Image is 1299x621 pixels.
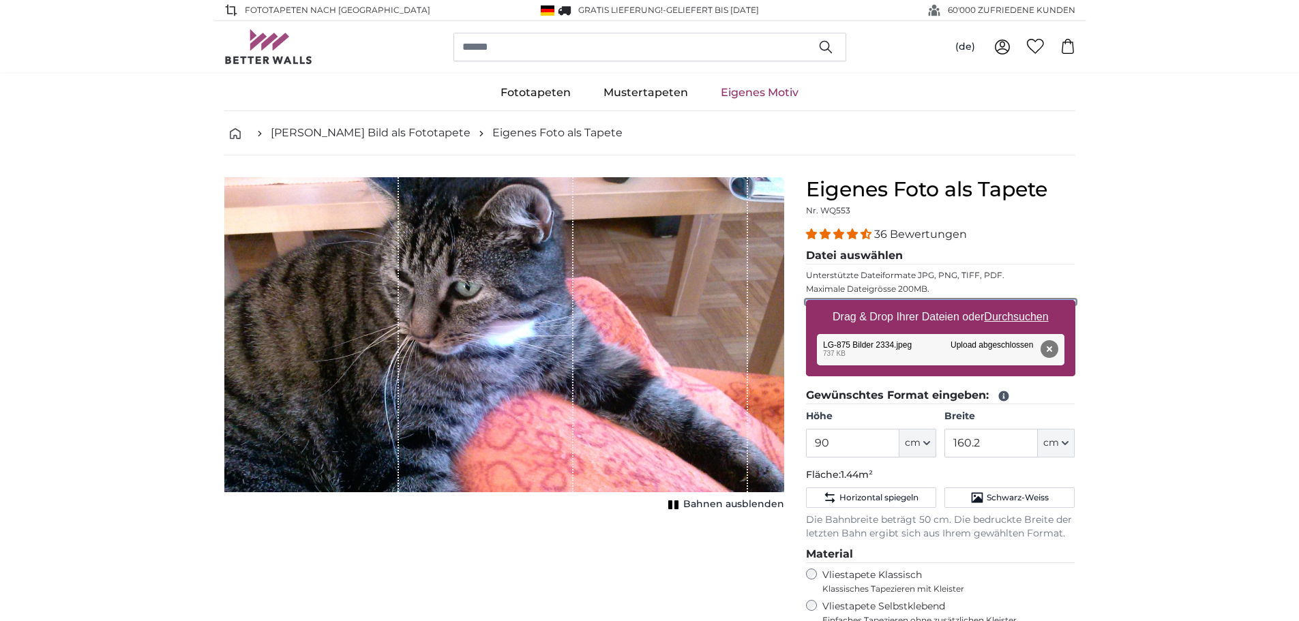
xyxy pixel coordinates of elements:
p: Fläche: [806,468,1075,482]
u: Durchsuchen [984,311,1048,322]
p: Die Bahnbreite beträgt 50 cm. Die bedruckte Breite der letzten Bahn ergibt sich aus Ihrem gewählt... [806,513,1075,541]
button: Bahnen ausblenden [664,495,784,514]
p: Unterstützte Dateiformate JPG, PNG, TIFF, PDF. [806,270,1075,281]
button: cm [899,429,936,457]
span: 36 Bewertungen [874,228,967,241]
span: Fototapeten nach [GEOGRAPHIC_DATA] [245,4,430,16]
legend: Material [806,546,1075,563]
label: Höhe [806,410,936,423]
span: Klassisches Tapezieren mit Kleister [822,584,1064,594]
span: - [663,5,759,15]
div: 1 of 1 [224,177,784,514]
a: Fototapeten [484,75,587,110]
h1: Eigenes Foto als Tapete [806,177,1075,202]
span: Geliefert bis [DATE] [666,5,759,15]
span: 1.44m² [841,468,873,481]
button: cm [1038,429,1075,457]
a: [PERSON_NAME] Bild als Fototapete [271,125,471,141]
label: Vliestapete Klassisch [822,569,1064,594]
p: Maximale Dateigrösse 200MB. [806,284,1075,294]
span: cm [1043,436,1059,450]
span: Horizontal spiegeln [839,492,919,503]
img: Deutschland [541,5,554,16]
span: cm [905,436,921,450]
span: Schwarz-Weiss [987,492,1049,503]
a: Eigenes Motiv [704,75,815,110]
label: Breite [944,410,1075,423]
legend: Gewünschtes Format eingeben: [806,387,1075,404]
nav: breadcrumbs [224,111,1075,155]
label: Drag & Drop Ihrer Dateien oder [827,303,1054,331]
button: (de) [944,35,986,59]
img: Betterwalls [224,29,313,64]
button: Schwarz-Weiss [944,487,1075,508]
button: Horizontal spiegeln [806,487,936,508]
a: Eigenes Foto als Tapete [492,125,623,141]
span: 4.31 stars [806,228,874,241]
span: Nr. WQ553 [806,205,850,215]
span: 60'000 ZUFRIEDENE KUNDEN [948,4,1075,16]
legend: Datei auswählen [806,247,1075,264]
a: Mustertapeten [587,75,704,110]
span: GRATIS Lieferung! [578,5,663,15]
span: Bahnen ausblenden [683,498,784,511]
